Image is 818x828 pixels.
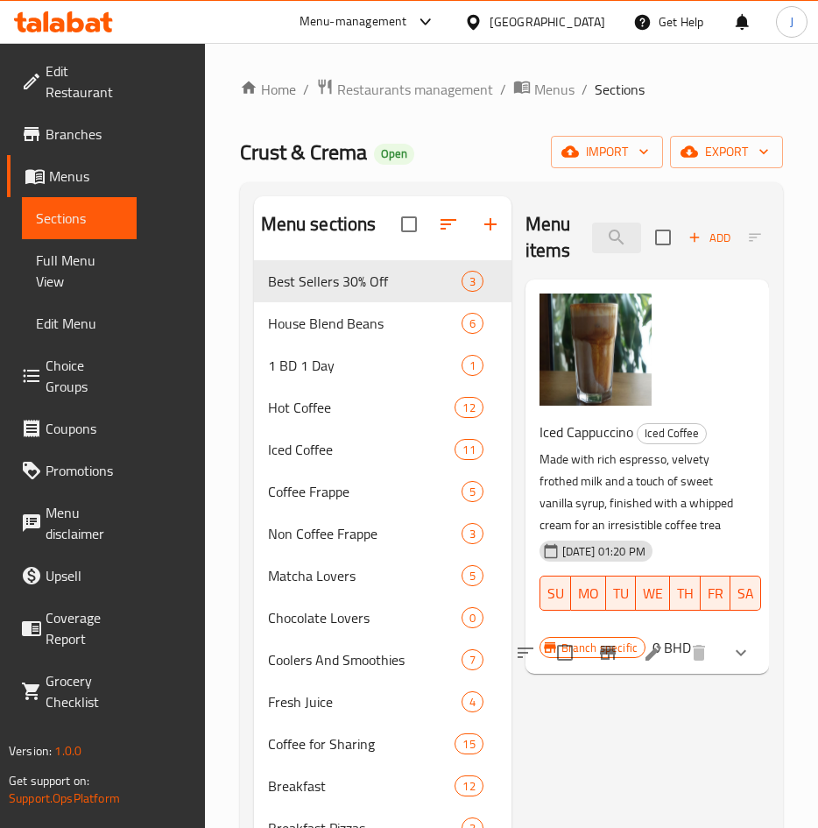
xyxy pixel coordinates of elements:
span: MO [578,581,599,606]
a: Coverage Report [7,597,137,660]
input: search [592,223,641,253]
span: Upsell [46,565,123,586]
span: Edit Menu [36,313,123,334]
button: sort-choices [504,632,547,674]
span: Add item [681,224,737,251]
button: show more [720,632,762,674]
li: / [500,79,506,100]
nav: breadcrumb [240,78,784,101]
span: 0 [462,610,483,626]
div: Non Coffee Frappe3 [254,513,511,555]
span: Choice Groups [46,355,123,397]
span: Best Sellers 30% Off [268,271,462,292]
span: Coffee for Sharing [268,733,455,754]
span: Open [374,146,414,161]
button: SU [539,576,571,611]
span: Branches [46,124,123,145]
div: items [462,523,483,544]
img: Iced Cappuccino [539,294,652,406]
a: Support.OpsPlatform [9,787,120,810]
span: Select section [645,219,681,256]
div: Fresh Juice4 [254,681,511,723]
span: 7 [462,652,483,669]
span: FR [708,581,723,606]
span: 12 [455,400,482,416]
div: items [455,775,483,796]
span: Non Coffee Frappe [268,523,462,544]
span: Select all sections [391,206,427,243]
div: 1 BD 1 Day1 [254,344,511,386]
div: Coolers And Smoothies [268,649,462,670]
div: [GEOGRAPHIC_DATA] [490,12,605,32]
span: 5 [462,568,483,584]
div: Iced Coffee [637,423,707,444]
span: Get support on: [9,769,89,792]
span: Matcha Lovers [268,565,462,586]
span: J [790,12,793,32]
span: Sections [36,208,123,229]
span: Restaurants management [337,79,493,100]
div: items [462,649,483,670]
span: 3 [462,526,483,542]
div: Coffee Frappe5 [254,471,511,513]
button: WE [636,576,670,611]
div: House Blend Beans6 [254,302,511,344]
button: TH [670,576,701,611]
a: Coupons [7,407,137,449]
span: Add [686,228,733,248]
a: Sections [22,197,137,239]
span: 12 [455,778,482,795]
a: Grocery Checklist [7,660,137,723]
button: Add section [469,203,511,245]
div: Best Sellers 30% Off3 [254,260,511,302]
div: Hot Coffee [268,397,455,418]
span: Fresh Juice [268,691,462,712]
div: Hot Coffee12 [254,386,511,428]
div: items [462,691,483,712]
span: TU [613,581,629,606]
span: SU [547,581,564,606]
div: items [462,481,483,502]
a: Menus [7,155,137,197]
span: Menus [49,166,123,187]
span: Grocery Checklist [46,670,123,712]
span: Sort sections [427,203,469,245]
span: Version: [9,740,52,762]
span: 6 [462,315,483,332]
li: / [303,79,309,100]
a: Branches [7,113,137,155]
a: Edit Restaurant [7,50,137,113]
button: Branch-specific-item [587,632,629,674]
button: Add [681,224,737,251]
span: Menu disclaimer [46,502,123,544]
button: MO [571,576,606,611]
div: items [455,397,483,418]
span: 3 [462,273,483,290]
div: Coffee for Sharing15 [254,723,511,765]
a: Restaurants management [316,78,493,101]
span: Coupons [46,418,123,439]
button: TU [606,576,636,611]
div: items [462,271,483,292]
button: import [551,136,663,168]
div: Iced Coffee11 [254,428,511,471]
span: 15 [455,736,482,753]
div: Menu-management [300,11,407,32]
span: 1 [462,357,483,374]
span: Iced Cappuccino [539,419,633,445]
span: Chocolate Lovers [268,607,462,628]
button: SA [730,576,761,611]
span: 1.0.0 [54,740,81,762]
div: items [462,565,483,586]
button: export [670,136,783,168]
div: items [462,355,483,376]
span: [DATE] 01:20 PM [555,543,652,560]
div: items [462,313,483,334]
span: Coffee Frappe [268,481,462,502]
li: / [582,79,588,100]
a: Menus [513,78,575,101]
